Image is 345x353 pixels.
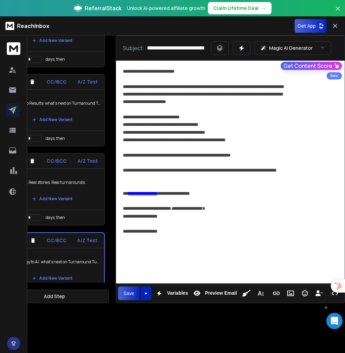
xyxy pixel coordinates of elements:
[27,34,78,47] button: Add New Variant
[17,22,49,30] p: ReachInbox
[5,252,100,271] p: From strategy to AI: what’s next on Turnaround Tuesdays 🎙️
[326,313,343,329] div: Open Intercom Messenger
[166,290,190,296] span: Variables
[191,286,238,300] button: Preview Email
[261,5,266,12] span: →
[295,19,327,33] button: Get App
[47,78,67,85] p: CC/BCC
[47,237,67,244] p: CC/BCC
[270,286,283,300] button: Insert Link (Ctrl+K)
[46,136,65,141] p: days, then
[254,286,267,300] button: More Text
[328,286,341,300] button: Code View
[85,4,121,12] span: ReferralStack
[4,94,100,113] p: From Risks to Results: what’s next on Turnaround Tuesdays
[153,286,190,300] button: Variables
[27,192,78,206] button: Add New Variant
[298,286,311,300] button: Emoticons
[78,78,98,85] p: A/Z Test
[27,113,78,127] button: Add New Variant
[46,57,65,62] p: days, then
[208,2,272,14] button: Claim Lifetime Deal→
[78,158,98,164] p: A/Z Test
[313,286,326,300] button: Insert Unsubscribe Link
[27,271,78,285] button: Add New Variant
[47,158,67,164] p: CC/BCC
[240,286,253,300] button: Clean HTML
[46,215,65,220] p: days, then
[333,4,342,20] button: Close banner
[203,290,238,296] span: Preview Email
[284,286,297,300] button: Insert Image (Ctrl+P)
[118,286,140,300] button: Save
[127,5,205,12] p: Unlock AI-powered affiliate growth
[77,237,97,244] p: A/Z Test
[254,41,331,55] button: Magic AI Generator
[269,45,313,52] p: Magic AI Generator
[4,173,100,192] p: Real experts. Real stories. Real turnarounds.
[123,44,144,52] p: Subject:
[281,62,342,70] button: Get Content Score
[327,72,342,79] div: Beta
